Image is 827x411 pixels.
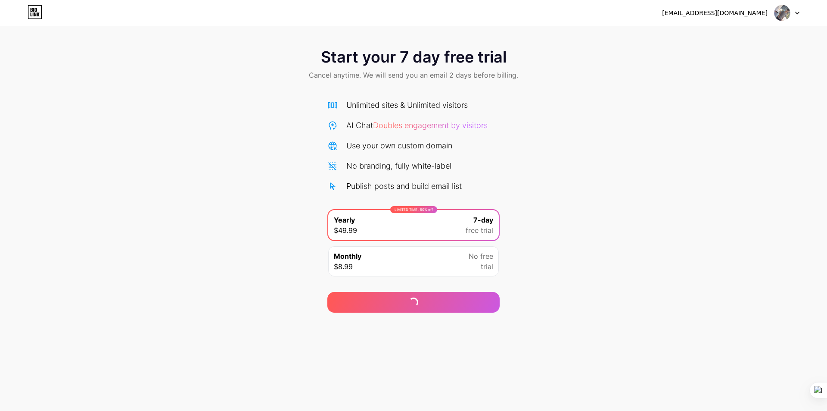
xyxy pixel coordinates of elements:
[321,48,507,66] span: Start your 7 day free trial
[346,160,451,172] div: No branding, fully white-label
[309,70,518,80] span: Cancel anytime. We will send you an email 2 days before billing.
[662,9,768,18] div: [EMAIL_ADDRESS][DOMAIN_NAME]
[334,251,361,261] span: Monthly
[774,5,790,21] img: nobrerp
[346,180,462,192] div: Publish posts and build email list
[473,215,493,225] span: 7-day
[346,140,452,151] div: Use your own custom domain
[466,225,493,235] span: free trial
[346,119,488,131] div: AI Chat
[481,261,493,272] span: trial
[390,206,437,213] div: LIMITED TIME : 50% off
[469,251,493,261] span: No free
[346,99,468,111] div: Unlimited sites & Unlimited visitors
[334,225,357,235] span: $49.99
[334,215,355,225] span: Yearly
[334,261,353,272] span: $8.99
[373,121,488,130] span: Doubles engagement by visitors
